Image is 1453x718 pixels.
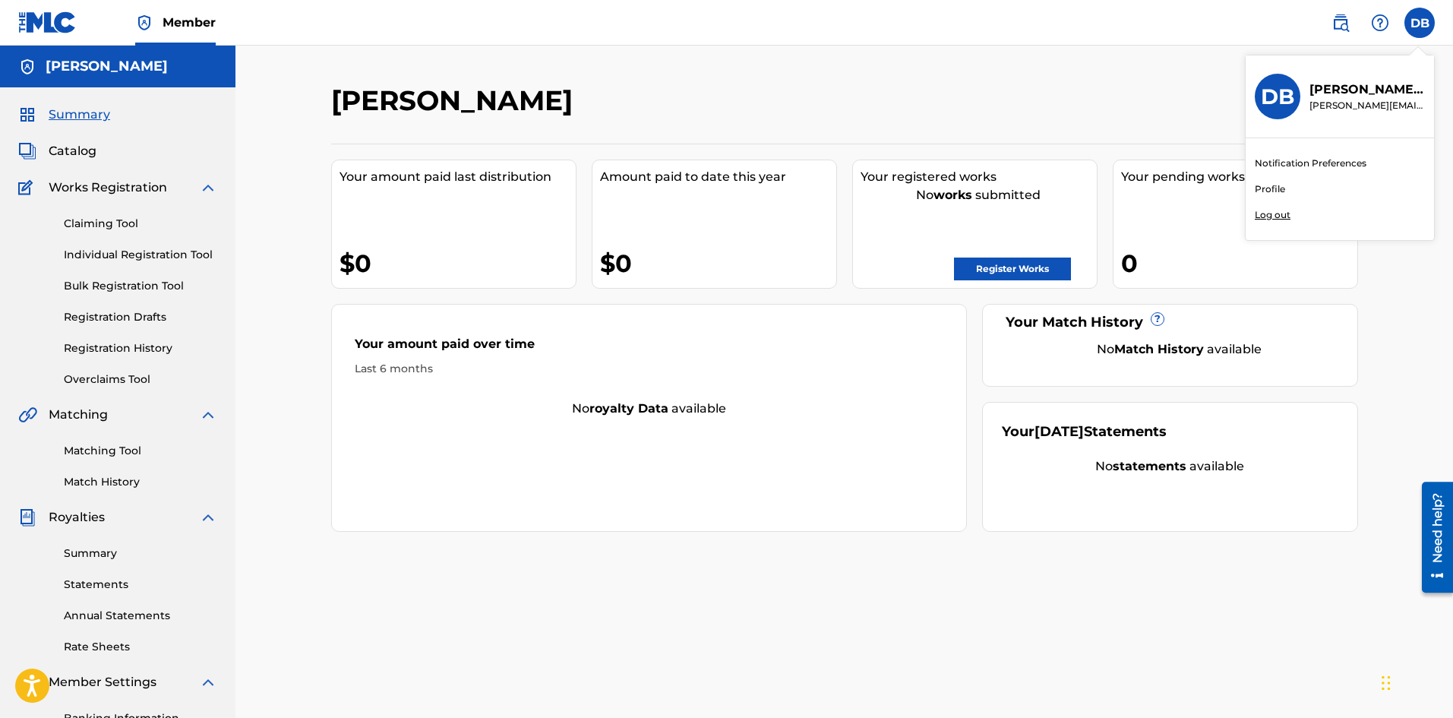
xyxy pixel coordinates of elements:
[1021,340,1338,359] div: No available
[49,142,96,160] span: Catalog
[64,608,217,624] a: Annual Statements
[199,406,217,424] img: expand
[49,673,156,691] span: Member Settings
[1325,8,1356,38] a: Public Search
[1114,342,1204,356] strong: Match History
[1365,8,1395,38] div: Help
[18,508,36,527] img: Royalties
[1404,8,1435,38] div: User Menu
[1121,246,1357,280] div: 0
[49,106,110,124] span: Summary
[18,179,38,197] img: Works Registration
[340,168,576,186] div: Your amount paid last distribution
[64,372,217,387] a: Overclaims Tool
[933,188,972,202] strong: works
[332,400,967,418] div: No available
[954,258,1071,280] a: Register Works
[331,84,580,118] h2: [PERSON_NAME]
[1113,459,1186,473] strong: statements
[1261,84,1294,110] h3: DB
[64,278,217,294] a: Bulk Registration Tool
[64,216,217,232] a: Claiming Tool
[18,11,77,33] img: MLC Logo
[1034,423,1084,440] span: [DATE]
[163,14,216,31] span: Member
[1377,645,1453,718] iframe: Chat Widget
[600,246,836,280] div: $0
[340,246,576,280] div: $0
[1002,457,1338,476] div: No available
[49,179,167,197] span: Works Registration
[1002,312,1338,333] div: Your Match History
[18,142,96,160] a: CatalogCatalog
[1255,182,1285,196] a: Profile
[1309,99,1425,112] p: dwayne.brooks38@gmail.com
[1255,208,1290,222] p: Log out
[18,58,36,76] img: Accounts
[46,58,168,75] h5: DWAYNE BROOKS
[49,406,108,424] span: Matching
[199,508,217,527] img: expand
[1331,14,1350,32] img: search
[1151,313,1164,325] span: ?
[64,309,217,325] a: Registration Drafts
[199,179,217,197] img: expand
[589,401,668,416] strong: royalty data
[64,247,217,263] a: Individual Registration Tool
[64,474,217,490] a: Match History
[18,142,36,160] img: Catalog
[1121,168,1357,186] div: Your pending works
[64,546,217,561] a: Summary
[600,168,836,186] div: Amount paid to date this year
[18,406,37,424] img: Matching
[1309,81,1425,99] p: Dwayne Brooks
[18,106,110,124] a: SummarySummary
[861,168,1097,186] div: Your registered works
[135,14,153,32] img: Top Rightsholder
[64,577,217,593] a: Statements
[1410,476,1453,599] iframe: Resource Center
[64,639,217,655] a: Rate Sheets
[1002,422,1167,442] div: Your Statements
[1255,157,1366,170] a: Notification Preferences
[64,443,217,459] a: Matching Tool
[1382,660,1391,706] div: Drag
[49,508,105,527] span: Royalties
[64,340,217,356] a: Registration History
[355,335,944,361] div: Your amount paid over time
[18,106,36,124] img: Summary
[861,186,1097,204] div: No submitted
[18,673,36,691] img: Member Settings
[199,673,217,691] img: expand
[1371,14,1389,32] img: help
[355,361,944,377] div: Last 6 months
